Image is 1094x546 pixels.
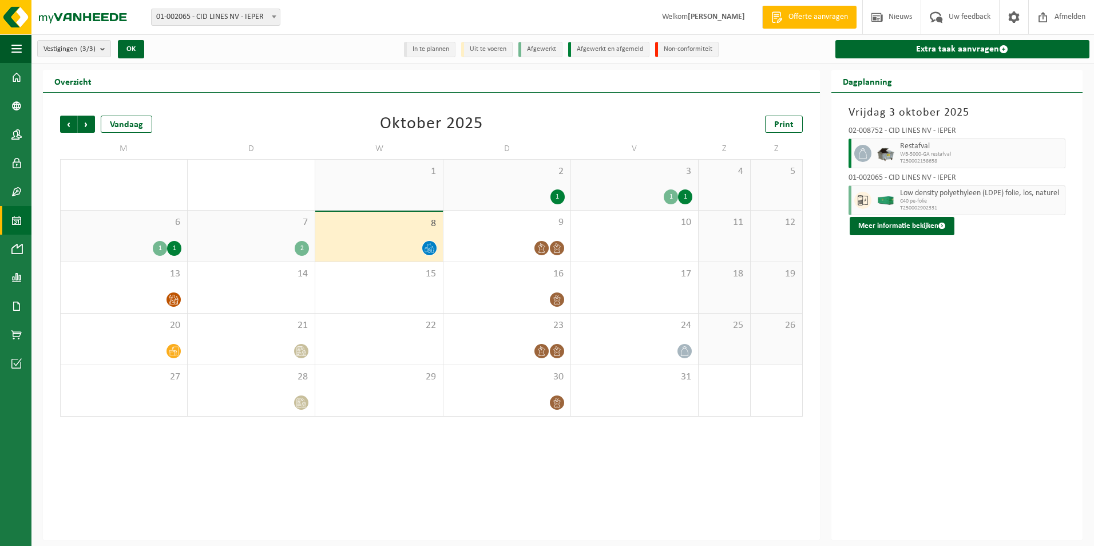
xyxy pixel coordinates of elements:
[80,45,96,53] count: (3/3)
[461,42,513,57] li: Uit te voeren
[60,116,77,133] span: Vorige
[193,371,309,383] span: 28
[877,145,894,162] img: WB-5000-GAL-GY-01
[900,151,1062,158] span: WB-5000-GA restafval
[571,139,699,159] td: V
[321,371,437,383] span: 29
[877,196,894,205] img: HK-XC-40-GN-00
[699,139,751,159] td: Z
[688,13,745,21] strong: [PERSON_NAME]
[704,165,744,178] span: 4
[664,189,678,204] div: 1
[66,216,181,229] span: 6
[577,319,692,332] span: 24
[449,319,565,332] span: 23
[449,268,565,280] span: 16
[835,40,1089,58] a: Extra taak aanvragen
[786,11,851,23] span: Offerte aanvragen
[577,268,692,280] span: 17
[751,139,803,159] td: Z
[167,241,181,256] div: 1
[831,70,903,92] h2: Dagplanning
[762,6,857,29] a: Offerte aanvragen
[849,127,1065,139] div: 02-008752 - CID LINES NV - IEPER
[655,42,719,57] li: Non-conformiteit
[321,165,437,178] span: 1
[78,116,95,133] span: Volgende
[66,371,181,383] span: 27
[37,40,111,57] button: Vestigingen(3/3)
[756,319,796,332] span: 26
[449,371,565,383] span: 30
[43,70,103,92] h2: Overzicht
[193,216,309,229] span: 7
[449,216,565,229] span: 9
[188,139,315,159] td: D
[704,319,744,332] span: 25
[756,268,796,280] span: 19
[704,268,744,280] span: 18
[193,319,309,332] span: 21
[568,42,649,57] li: Afgewerkt en afgemeld
[66,268,181,280] span: 13
[756,216,796,229] span: 12
[849,174,1065,185] div: 01-002065 - CID LINES NV - IEPER
[321,319,437,332] span: 22
[443,139,571,159] td: D
[774,120,794,129] span: Print
[152,9,280,25] span: 01-002065 - CID LINES NV - IEPER
[153,241,167,256] div: 1
[849,104,1065,121] h3: Vrijdag 3 oktober 2025
[321,268,437,280] span: 15
[678,189,692,204] div: 1
[850,217,954,235] button: Meer informatie bekijken
[550,189,565,204] div: 1
[66,319,181,332] span: 20
[704,216,744,229] span: 11
[900,205,1062,212] span: T250002902331
[295,241,309,256] div: 2
[765,116,803,133] a: Print
[900,198,1062,205] span: C40 pe-folie
[756,165,796,178] span: 5
[60,139,188,159] td: M
[380,116,483,133] div: Oktober 2025
[193,268,309,280] span: 14
[43,41,96,58] span: Vestigingen
[577,216,692,229] span: 10
[577,165,692,178] span: 3
[321,217,437,230] span: 8
[315,139,443,159] td: W
[577,371,692,383] span: 31
[151,9,280,26] span: 01-002065 - CID LINES NV - IEPER
[101,116,152,133] div: Vandaag
[900,142,1062,151] span: Restafval
[518,42,562,57] li: Afgewerkt
[900,158,1062,165] span: T250002158658
[900,189,1062,198] span: Low density polyethyleen (LDPE) folie, los, naturel
[404,42,455,57] li: In te plannen
[118,40,144,58] button: OK
[449,165,565,178] span: 2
